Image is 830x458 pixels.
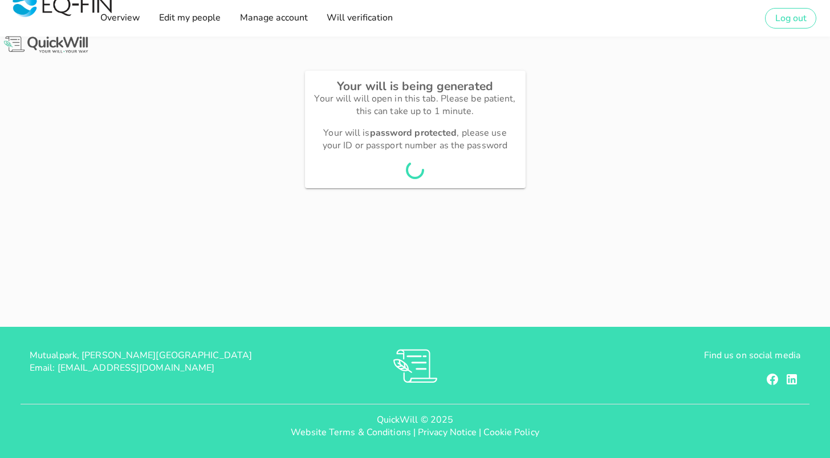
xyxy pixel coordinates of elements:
[543,349,800,362] p: Find us on social media
[99,11,140,24] span: Overview
[479,426,481,439] span: |
[2,34,90,55] img: Logo
[413,426,416,439] span: |
[30,362,215,374] span: Email: [EMAIL_ADDRESS][DOMAIN_NAME]
[314,92,516,117] p: Your will will open in this tab. Please be patient, this can take up to 1 minute.
[326,11,393,24] span: Will verification
[775,12,807,25] span: Log out
[30,349,252,362] span: Mutualpark, [PERSON_NAME][GEOGRAPHIC_DATA]
[291,426,411,439] a: Website Terms & Conditions
[239,11,307,24] span: Manage account
[9,414,821,426] p: QuickWill © 2025
[314,80,516,92] h2: Your will is being generated
[158,11,221,24] span: Edit my people
[96,7,143,30] a: Overview
[155,7,224,30] a: Edit my people
[323,7,396,30] a: Will verification
[235,7,311,30] a: Manage account
[483,426,539,439] a: Cookie Policy
[370,127,457,139] strong: password protected
[314,127,516,152] p: Your will is , please use your ID or passport number as the password
[418,426,477,439] a: Privacy Notice
[393,349,437,383] img: RVs0sauIwKhMoGR03FLGkjXSOVwkZRnQsltkF0QxpTsornXsmh1o7vbL94pqF3d8sZvAAAAAElFTkSuQmCC
[765,8,816,29] button: Log out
